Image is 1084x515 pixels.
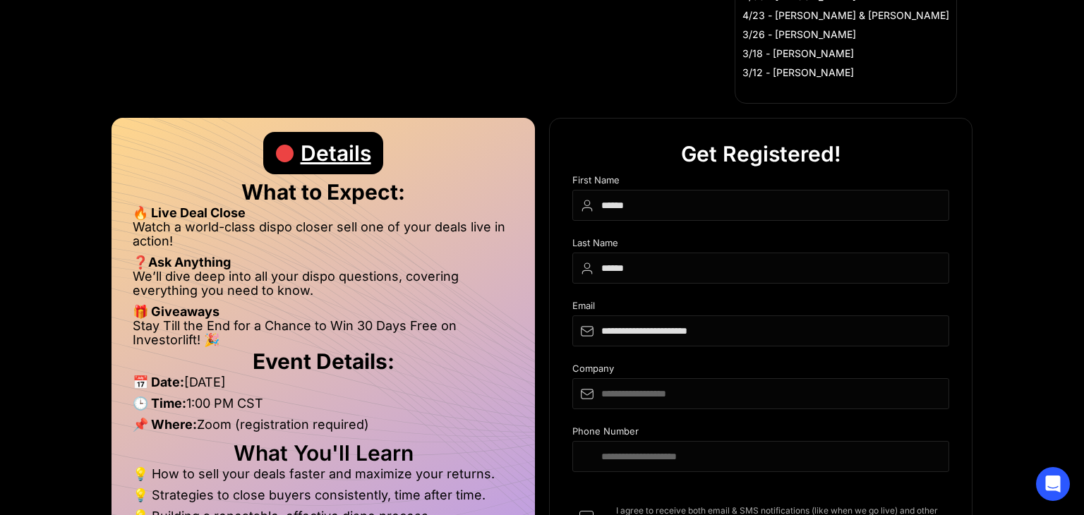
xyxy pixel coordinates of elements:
h2: What You'll Learn [133,446,514,460]
strong: ❓Ask Anything [133,255,231,269]
strong: 🎁 Giveaways [133,304,219,319]
div: Email [572,301,949,315]
div: Details [301,132,371,174]
div: First Name [572,175,949,190]
strong: 🕒 Time: [133,396,186,411]
strong: Event Details: [253,349,395,374]
div: Company [572,363,949,378]
strong: 📅 Date: [133,375,184,389]
li: Zoom (registration required) [133,418,514,439]
div: Last Name [572,238,949,253]
li: We’ll dive deep into all your dispo questions, covering everything you need to know. [133,269,514,305]
strong: 📌 Where: [133,417,197,432]
li: Watch a world-class dispo closer sell one of your deals live in action! [133,220,514,255]
strong: 🔥 Live Deal Close [133,205,246,220]
div: Open Intercom Messenger [1036,467,1070,501]
li: Stay Till the End for a Chance to Win 30 Days Free on Investorlift! 🎉 [133,319,514,347]
div: Get Registered! [681,133,841,175]
div: Phone Number [572,426,949,441]
strong: What to Expect: [241,179,405,205]
li: 💡 Strategies to close buyers consistently, time after time. [133,488,514,509]
li: [DATE] [133,375,514,396]
li: 💡 How to sell your deals faster and maximize your returns. [133,467,514,488]
li: 1:00 PM CST [133,396,514,418]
